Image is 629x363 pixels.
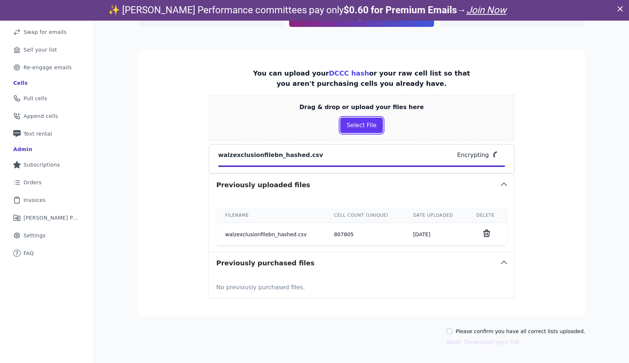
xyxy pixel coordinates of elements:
a: Append cells [6,108,88,124]
span: Text rental [24,130,52,137]
h3: Previously uploaded files [216,180,310,190]
a: Swap for emails [6,24,88,40]
span: Settings [24,232,46,239]
span: Re-engage emails [24,64,72,71]
a: [PERSON_NAME] Performance [6,210,88,226]
a: Text rental [6,126,88,142]
a: Invoices [6,192,88,208]
button: Next: Download your list [447,338,519,347]
p: No previously purchased files. [216,280,507,292]
button: Previously uploaded files [209,174,514,196]
p: Encrypting [457,151,489,160]
td: 807805 [325,223,404,246]
td: [DATE] [404,223,468,246]
label: Please confirm you have all correct lists uploaded. [455,328,585,335]
span: Pull cells [24,95,47,102]
p: walzexclusionfilebn_hashed.csv [218,151,323,160]
span: FAQ [24,249,34,257]
a: Sell your list [6,42,88,58]
p: You can upload your or your raw cell list so that you aren't purchasing cells you already have. [247,68,476,89]
a: DCCC hash [329,69,369,77]
a: Orders [6,174,88,191]
th: Date uploaded [404,208,468,223]
span: Invoices [24,196,46,204]
a: Re-engage emails [6,59,88,76]
h3: Previously purchased files [216,258,314,268]
a: Subscriptions [6,157,88,173]
span: Append cells [24,112,58,120]
a: Pull cells [6,90,88,107]
td: walzexclusionfilebn_hashed.csv [216,223,325,246]
span: Orders [24,179,42,186]
a: FAQ [6,245,88,261]
span: Swap for emails [24,28,67,36]
button: Select File [340,118,383,133]
div: Cells [13,79,28,87]
a: Settings [6,227,88,244]
div: Admin [13,146,32,153]
button: Previously purchased files [209,252,514,274]
p: Drag & drop or upload your files here [299,103,424,112]
th: Filename [216,208,325,223]
span: Subscriptions [24,161,60,168]
th: Delete [468,208,507,223]
span: [PERSON_NAME] Performance [24,214,79,221]
span: Sell your list [24,46,57,53]
th: Cell count (unique) [325,208,404,223]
